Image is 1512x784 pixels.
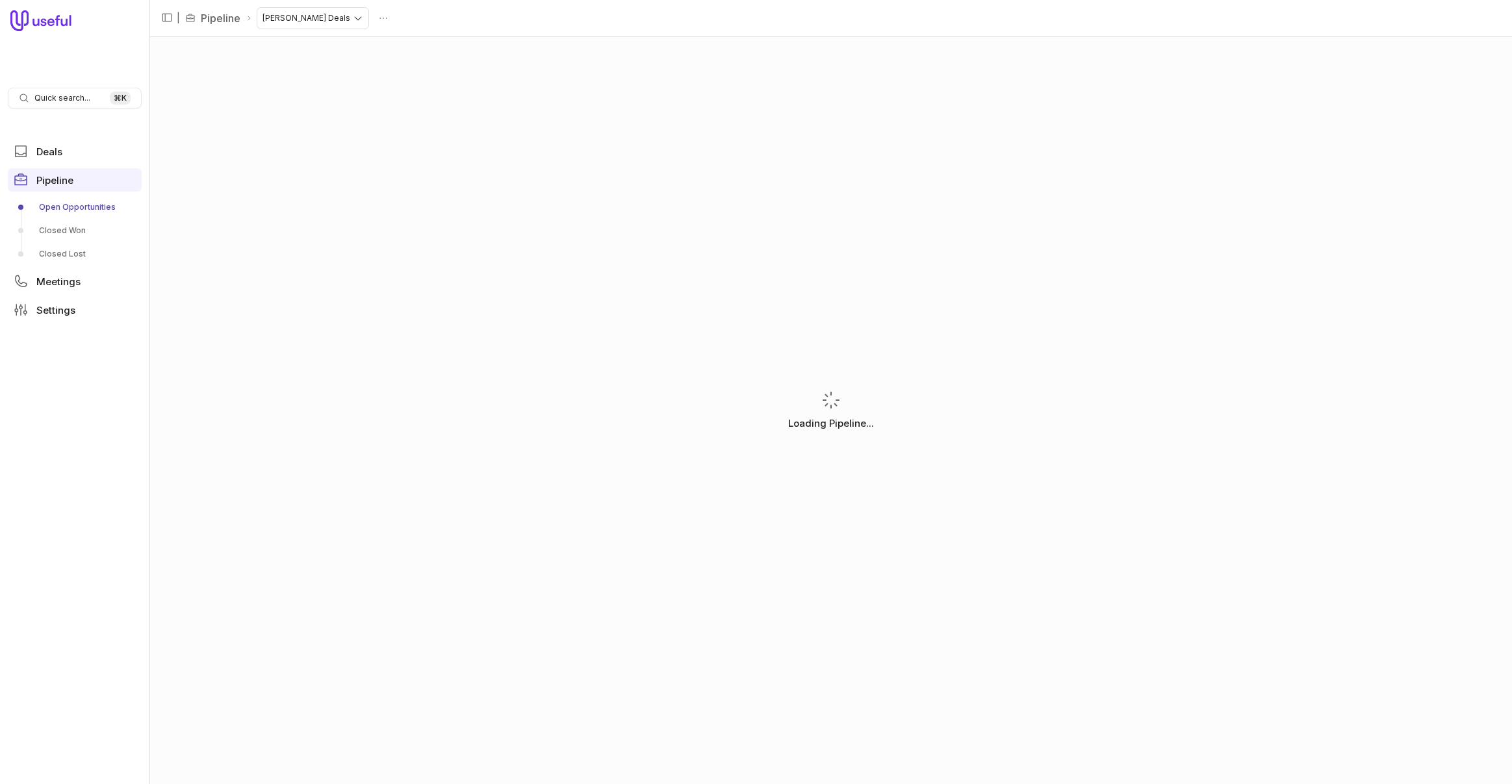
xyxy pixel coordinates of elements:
a: Closed Lost [8,244,142,264]
a: Meetings [8,270,142,293]
a: Settings [8,298,142,322]
a: Open Opportunities [8,197,142,218]
span: Pipeline [36,175,73,185]
div: Pipeline submenu [8,197,142,264]
span: | [177,10,180,26]
p: Loading Pipeline... [788,416,874,431]
span: Quick search... [34,93,90,103]
kbd: ⌘ K [110,92,131,105]
a: Deals [8,140,142,163]
a: Closed Won [8,220,142,241]
button: Actions [374,8,393,28]
span: Settings [36,305,75,315]
a: Pipeline [8,168,142,192]
span: Meetings [36,277,81,286]
button: Collapse sidebar [157,8,177,27]
a: Pipeline [201,10,240,26]
span: Deals [36,147,62,157]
